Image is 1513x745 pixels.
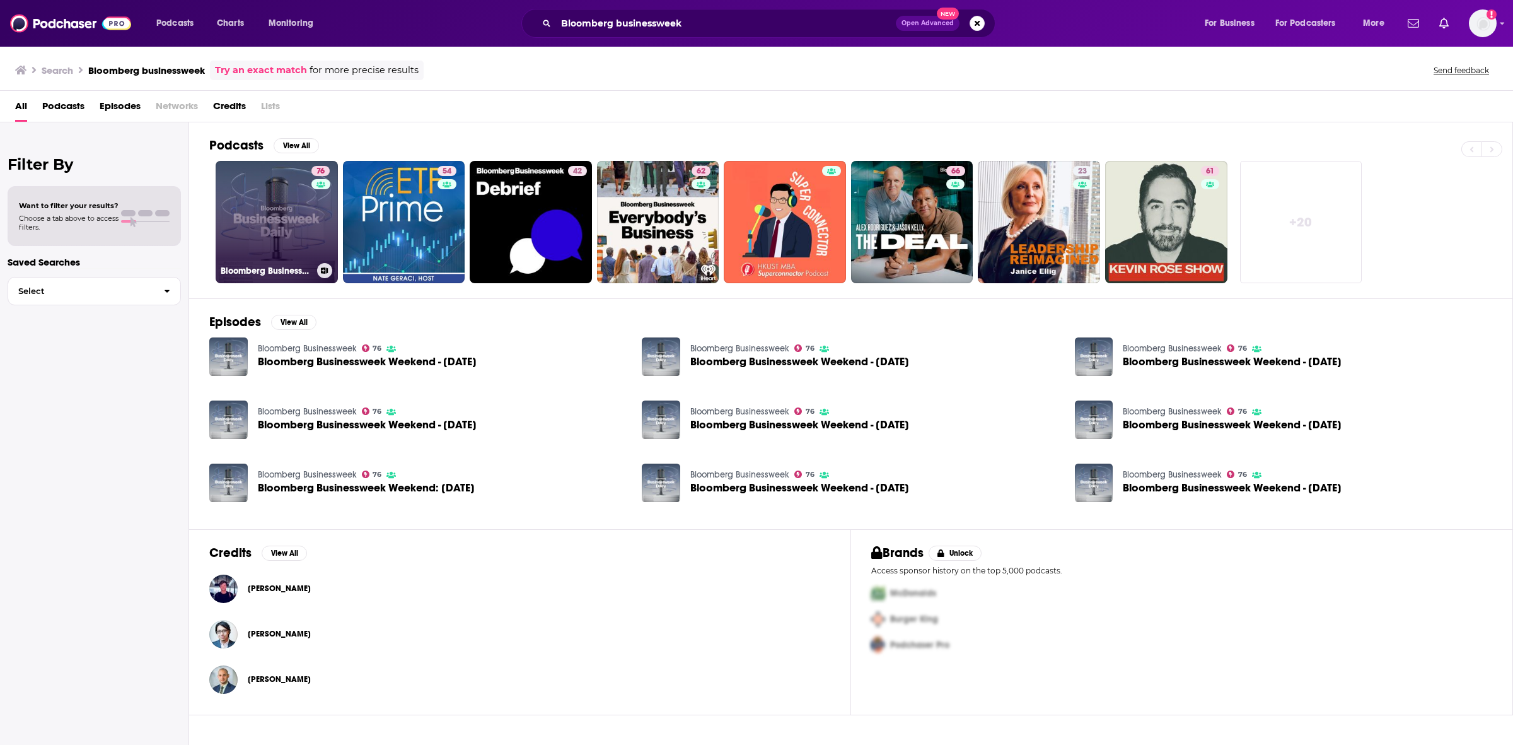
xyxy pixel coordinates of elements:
[373,409,381,414] span: 76
[217,15,244,32] span: Charts
[1227,344,1247,352] a: 76
[866,606,890,632] img: Second Pro Logo
[310,63,419,78] span: for more precise results
[258,419,477,430] span: Bloomberg Businessweek Weekend - [DATE]
[274,138,319,153] button: View All
[148,13,210,33] button: open menu
[10,11,131,35] img: Podchaser - Follow, Share and Rate Podcasts
[642,337,680,376] img: Bloomberg Businessweek Weekend - August 2nd, 2024
[209,568,830,609] button: William TurtonWilliam Turton
[806,472,814,478] span: 76
[248,584,311,594] a: William Turton
[209,13,252,33] a: Charts
[209,314,261,330] h2: Episodes
[533,9,1007,38] div: Search podcasts, credits, & more...
[258,406,357,417] a: Bloomberg Businessweek
[1275,15,1336,32] span: For Podcasters
[343,161,465,283] a: 54
[1238,409,1247,414] span: 76
[1075,464,1113,502] img: Bloomberg Businessweek Weekend - April 21st, 2023
[258,483,475,493] a: Bloomberg Businessweek Weekend: December 15th, 2023
[1105,161,1227,283] a: 61
[248,674,311,684] a: Joshua Brustein
[1075,337,1113,376] a: Bloomberg Businessweek Weekend - October 13th, 2023
[806,346,814,351] span: 76
[890,614,938,625] span: Burger King
[42,64,73,76] h3: Search
[209,666,238,694] a: Joshua Brustein
[794,471,814,478] a: 76
[806,409,814,414] span: 76
[866,580,890,606] img: First Pro Logo
[871,545,924,561] h2: Brands
[221,266,312,276] h3: Bloomberg Businessweek
[1123,483,1342,493] span: Bloomberg Businessweek Weekend - [DATE]
[215,63,307,78] a: Try an exact match
[690,356,909,367] span: Bloomberg Businessweek Weekend - [DATE]
[100,96,141,122] a: Episodes
[373,472,381,478] span: 76
[209,401,248,439] img: Bloomberg Businessweek Weekend - January 13th, 2023
[209,575,238,603] img: William Turton
[258,356,477,367] a: Bloomberg Businessweek Weekend - October 6th, 2023
[8,277,181,305] button: Select
[642,401,680,439] a: Bloomberg Businessweek Weekend - September 15th, 2023
[1434,13,1454,34] a: Show notifications dropdown
[890,640,949,650] span: Podchaser Pro
[311,166,330,176] a: 76
[978,161,1100,283] a: 23
[209,545,307,561] a: CreditsView All
[1123,419,1342,430] span: Bloomberg Businessweek Weekend - [DATE]
[88,64,205,76] h3: Bloomberg businessweek
[851,161,973,283] a: 66
[573,165,582,178] span: 42
[1363,15,1384,32] span: More
[258,469,357,480] a: Bloomberg Businessweek
[1469,9,1497,37] img: User Profile
[1469,9,1497,37] button: Show profile menu
[1206,165,1214,178] span: 61
[258,343,357,354] a: Bloomberg Businessweek
[15,96,27,122] a: All
[890,588,936,599] span: McDonalds
[1227,471,1247,478] a: 76
[1238,346,1247,351] span: 76
[1075,401,1113,439] a: Bloomberg Businessweek Weekend - September 1st, 2023
[1073,166,1092,176] a: 23
[362,408,382,415] a: 76
[209,620,238,648] img: Kim Bhasin
[1123,483,1342,493] a: Bloomberg Businessweek Weekend - April 21st, 2023
[690,419,909,430] span: Bloomberg Businessweek Weekend - [DATE]
[443,165,451,178] span: 54
[1123,469,1222,480] a: Bloomberg Businessweek
[1123,356,1342,367] span: Bloomberg Businessweek Weekend - [DATE]
[258,419,477,430] a: Bloomberg Businessweek Weekend - January 13th, 2023
[1354,13,1400,33] button: open menu
[209,138,319,153] a: PodcastsView All
[373,346,381,351] span: 76
[937,8,959,20] span: New
[261,96,280,122] span: Lists
[690,469,789,480] a: Bloomberg Businessweek
[896,16,959,31] button: Open AdvancedNew
[642,464,680,502] img: Bloomberg Businessweek Weekend - January 7th, 2022
[556,13,896,33] input: Search podcasts, credits, & more...
[156,96,198,122] span: Networks
[1123,356,1342,367] a: Bloomberg Businessweek Weekend - October 13th, 2023
[209,464,248,502] img: Bloomberg Businessweek Weekend: December 15th, 2023
[1205,15,1255,32] span: For Business
[1238,472,1247,478] span: 76
[213,96,246,122] a: Credits
[438,166,456,176] a: 54
[1123,343,1222,354] a: Bloomberg Businessweek
[690,419,909,430] a: Bloomberg Businessweek Weekend - September 15th, 2023
[316,165,325,178] span: 76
